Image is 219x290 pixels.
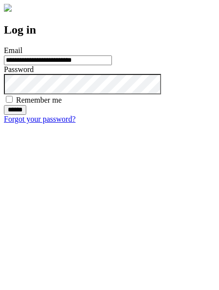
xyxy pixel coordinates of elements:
[16,96,62,104] label: Remember me
[4,65,34,73] label: Password
[4,23,215,36] h2: Log in
[4,115,75,123] a: Forgot your password?
[4,46,22,54] label: Email
[4,4,12,12] img: logo-4e3dc11c47720685a147b03b5a06dd966a58ff35d612b21f08c02c0306f2b779.png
